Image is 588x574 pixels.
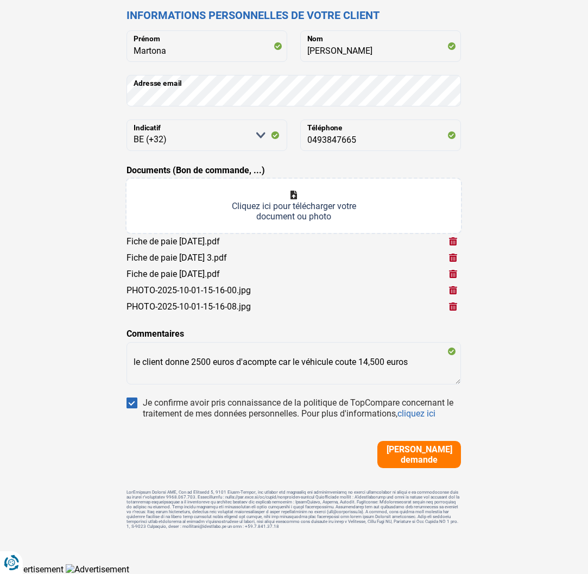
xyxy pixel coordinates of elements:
[300,119,461,151] input: 401020304
[127,236,220,247] div: Fiche de paie [DATE].pdf
[127,490,461,529] footer: LorEmipsum Dolorsi AME, Con ad Elitsedd 5, 9101 Eiusm-Tempor, inc utlabor etd magnaaliq eni admin...
[127,327,184,340] label: Commentaires
[127,164,265,177] label: Documents (Bon de commande, ...)
[127,119,287,151] select: Indicatif
[127,253,227,263] div: Fiche de paie [DATE] 3.pdf
[381,444,458,465] span: [PERSON_NAME] demande
[397,408,435,419] a: cliquez ici
[127,9,461,22] h2: Informations personnelles de votre client
[127,301,251,312] div: PHOTO-2025-10-01-15-16-08.jpg
[127,269,220,279] div: Fiche de paie [DATE].pdf
[127,285,251,295] div: PHOTO-2025-10-01-15-16-00.jpg
[377,441,461,468] button: [PERSON_NAME] demande
[143,398,461,419] div: Je confirme avoir pris connaissance de la politique de TopCompare concernant le traitement de mes...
